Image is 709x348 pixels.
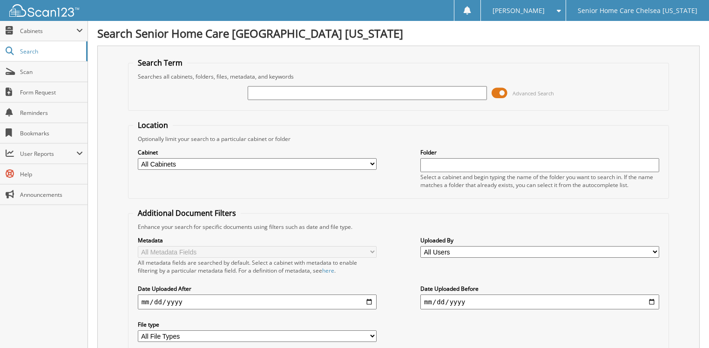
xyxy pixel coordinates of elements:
[20,170,83,178] span: Help
[322,267,334,274] a: here
[20,191,83,199] span: Announcements
[513,90,554,97] span: Advanced Search
[20,109,83,117] span: Reminders
[138,236,377,244] label: Metadata
[138,148,377,156] label: Cabinet
[20,88,83,96] span: Form Request
[133,135,664,143] div: Optionally limit your search to a particular cabinet or folder
[20,68,83,76] span: Scan
[420,236,659,244] label: Uploaded By
[133,223,664,231] div: Enhance your search for specific documents using filters such as date and file type.
[133,73,664,80] div: Searches all cabinets, folders, files, metadata, and keywords
[493,8,545,13] span: [PERSON_NAME]
[138,285,377,293] label: Date Uploaded After
[20,150,76,158] span: User Reports
[420,294,659,309] input: end
[420,148,659,156] label: Folder
[97,26,700,41] h1: Search Senior Home Care [GEOGRAPHIC_DATA] [US_STATE]
[138,259,377,274] div: All metadata fields are searched by default. Select a cabinet with metadata to enable filtering b...
[420,173,659,189] div: Select a cabinet and begin typing the name of the folder you want to search in. If the name match...
[133,58,187,68] legend: Search Term
[9,4,79,17] img: scan123-logo-white.svg
[20,47,81,55] span: Search
[578,8,697,13] span: Senior Home Care Chelsea [US_STATE]
[662,303,709,348] iframe: Chat Widget
[138,294,377,309] input: start
[133,208,241,218] legend: Additional Document Filters
[20,27,76,35] span: Cabinets
[133,120,173,130] legend: Location
[138,321,377,328] label: File type
[20,129,83,137] span: Bookmarks
[420,285,659,293] label: Date Uploaded Before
